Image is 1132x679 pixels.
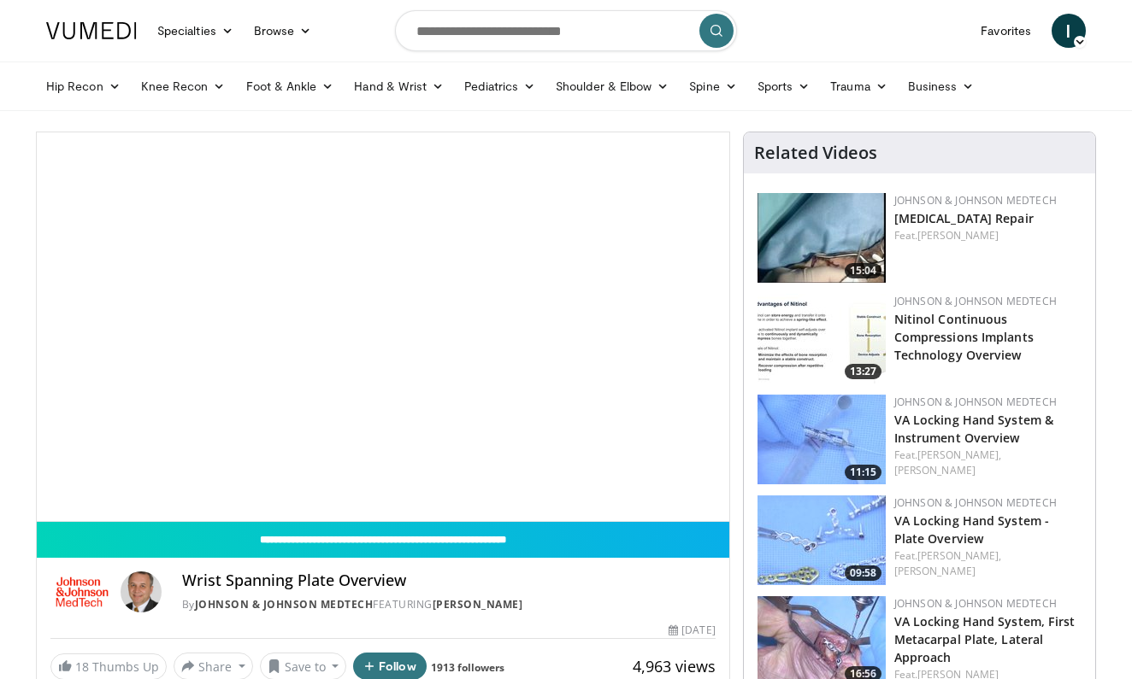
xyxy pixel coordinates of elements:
[37,132,729,522] video-js: Video Player
[894,596,1057,611] a: Johnson & Johnson MedTech
[845,364,881,379] span: 13:27
[894,512,1049,547] a: VA Locking Hand System - Plate Overview
[431,660,504,675] a: 1913 followers
[894,228,1082,243] div: Feat.
[894,463,976,477] a: [PERSON_NAME]
[894,548,1082,579] div: Feat.
[894,412,1053,446] a: VA Locking Hand System & Instrument Overview
[344,69,454,103] a: Hand & Wrist
[758,395,886,484] img: 9cf30282-98ef-45e7-941c-2c0bba56bc0a.150x105_q85_crop-smart_upscale.jpg
[758,193,886,283] a: 15:04
[894,395,1057,409] a: Johnson & Johnson MedTech
[36,69,131,103] a: Hip Recon
[758,193,886,283] img: 43b03176-4942-48de-a9e5-b441bcaaedf7.150x105_q85_crop-smart_upscale.jpg
[894,448,1082,478] div: Feat.
[894,495,1057,510] a: Johnson & Johnson MedTech
[845,565,881,581] span: 09:58
[50,571,114,612] img: Johnson & Johnson MedTech
[1052,14,1086,48] a: I
[545,69,679,103] a: Shoulder & Elbow
[46,22,137,39] img: VuMedi Logo
[898,69,985,103] a: Business
[820,69,898,103] a: Trauma
[894,564,976,578] a: [PERSON_NAME]
[121,571,162,612] img: Avatar
[131,69,236,103] a: Knee Recon
[195,597,374,612] a: Johnson & Johnson MedTech
[970,14,1041,48] a: Favorites
[244,14,322,48] a: Browse
[845,263,881,278] span: 15:04
[917,448,1001,462] a: [PERSON_NAME],
[147,14,244,48] a: Specialties
[758,395,886,484] a: 11:15
[758,294,886,383] img: be7c2249-6229-480b-b5c4-4468836c0733.150x105_q85_crop-smart_upscale.jpg
[433,597,523,612] a: [PERSON_NAME]
[758,495,886,585] a: 09:58
[75,659,89,675] span: 18
[894,294,1057,308] a: Johnson & Johnson MedTech
[747,69,821,103] a: Sports
[679,69,746,103] a: Spine
[894,613,1076,665] a: VA Locking Hand System, First Metacarpal Plate, Lateral Approach
[894,210,1034,226] a: [MEDICAL_DATA] Repair
[758,294,886,383] a: 13:27
[633,656,716,676] span: 4,963 views
[845,465,881,480] span: 11:15
[754,143,877,163] h4: Related Videos
[894,193,1057,208] a: Johnson & Johnson MedTech
[454,69,545,103] a: Pediatrics
[917,548,1001,563] a: [PERSON_NAME],
[395,10,737,51] input: Search topics, interventions
[182,571,716,590] h4: Wrist Spanning Plate Overview
[917,228,999,243] a: [PERSON_NAME]
[236,69,345,103] a: Foot & Ankle
[182,597,716,612] div: By FEATURING
[669,623,715,638] div: [DATE]
[758,495,886,585] img: 17ca022f-9c26-4b4a-9165-2ee1aaa3dcec.150x105_q85_crop-smart_upscale.jpg
[894,311,1034,363] a: Nitinol Continuous Compressions Implants Technology Overview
